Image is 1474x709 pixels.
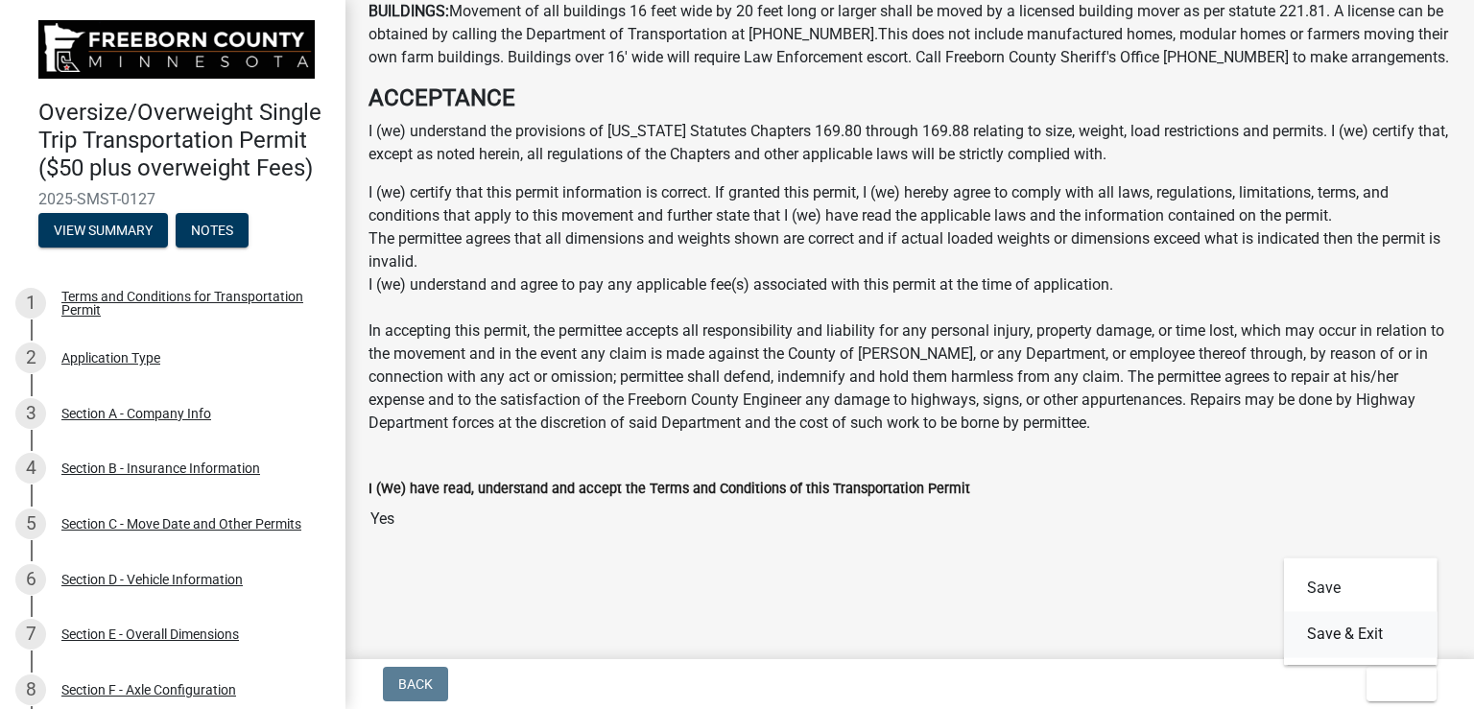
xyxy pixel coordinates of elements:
[368,483,970,496] label: I (We) have read, understand and accept the Terms and Conditions of this Transportation Permit
[61,461,260,475] div: Section B - Insurance Information
[15,508,46,539] div: 5
[1284,611,1438,657] button: Save & Exit
[61,573,243,586] div: Section D - Vehicle Information
[15,619,46,650] div: 7
[1382,676,1410,692] span: Exit
[1284,565,1438,611] button: Save
[368,120,1451,166] p: I (we) understand the provisions of [US_STATE] Statutes Chapters 169.80 through 169.88 relating t...
[398,676,433,692] span: Back
[61,290,315,317] div: Terms and Conditions for Transportation Permit
[38,99,330,181] h4: Oversize/Overweight Single Trip Transportation Permit ($50 plus overweight Fees)
[38,190,307,208] span: 2025-SMST-0127
[368,181,1451,435] p: I (we) certify that this permit information is correct. If granted this permit, I (we) hereby agr...
[15,398,46,429] div: 3
[61,407,211,420] div: Section A - Company Info
[368,2,449,20] strong: BUILDINGS:
[368,84,515,111] strong: ACCEPTANCE
[38,224,168,239] wm-modal-confirm: Summary
[61,627,239,641] div: Section E - Overall Dimensions
[383,667,448,701] button: Back
[15,674,46,705] div: 8
[61,683,236,697] div: Section F - Axle Configuration
[15,453,46,484] div: 4
[1284,557,1438,665] div: Exit
[15,564,46,595] div: 6
[61,351,160,365] div: Application Type
[38,213,168,248] button: View Summary
[176,224,249,239] wm-modal-confirm: Notes
[176,213,249,248] button: Notes
[1367,667,1437,701] button: Exit
[15,288,46,319] div: 1
[38,20,315,79] img: Freeborn County, Minnesota
[61,517,301,531] div: Section C - Move Date and Other Permits
[15,343,46,373] div: 2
